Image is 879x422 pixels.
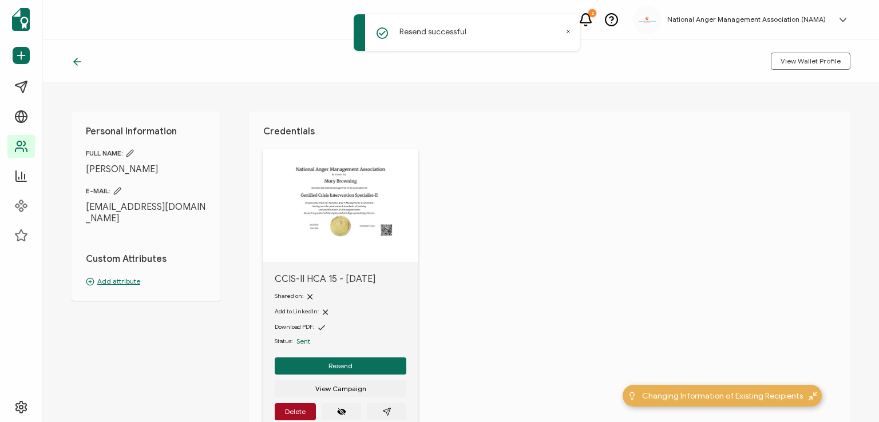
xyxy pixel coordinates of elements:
img: 3ca2817c-e862-47f7-b2ec-945eb25c4a6c.jpg [639,17,656,23]
ion-icon: paper plane outline [382,407,391,416]
iframe: Chat Widget [822,367,879,422]
h5: National Anger Management Association (NAMA) [667,15,826,23]
span: Resend [328,363,353,369]
button: View Wallet Profile [771,53,850,70]
span: Delete [285,408,306,415]
span: Status: [275,337,292,346]
span: FULL NAME: [86,149,206,158]
button: Delete [275,403,316,420]
span: View Campaign [315,385,366,392]
span: [EMAIL_ADDRESS][DOMAIN_NAME] [86,201,206,224]
span: View Wallet Profile [781,58,841,65]
span: E-MAIL: [86,186,206,196]
p: Resend successful [399,26,466,38]
img: sertifier-logomark-colored.svg [12,8,30,31]
span: [PERSON_NAME] [86,164,206,175]
ion-icon: eye off [337,407,346,416]
h1: Custom Attributes [86,253,206,265]
h1: Personal Information [86,126,206,137]
p: Add attribute [86,276,206,286]
img: minimize-icon.svg [809,392,817,400]
h1: Credentials [263,126,836,137]
span: Sent [296,337,310,345]
button: Resend [275,357,406,375]
span: Download PDF: [275,323,314,331]
div: 2 [588,9,596,17]
span: CCIS-II HCA 15 - [DATE] [275,273,406,285]
span: Add to LinkedIn: [275,308,319,315]
span: Changing Information of Existing Recipients [642,390,803,402]
span: Shared on: [275,292,303,300]
button: View Campaign [275,380,406,397]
